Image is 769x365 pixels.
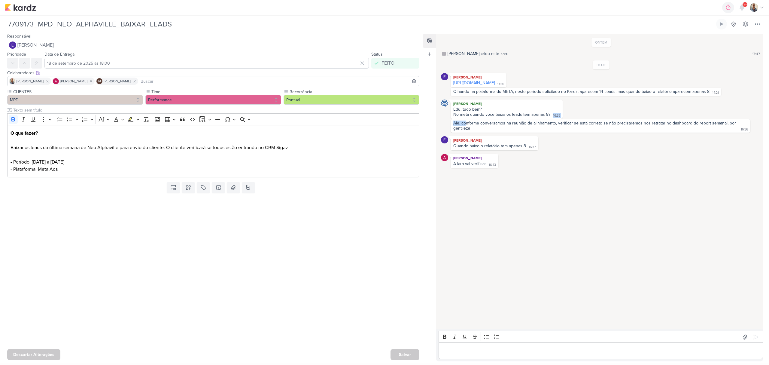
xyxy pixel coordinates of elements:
span: 9+ [743,2,747,7]
label: Responsável [7,34,31,39]
button: MPD [7,95,143,105]
span: [PERSON_NAME] [104,78,131,84]
div: 16:36 [741,127,748,132]
div: Edu, tudo bem? [453,107,560,112]
span: [PERSON_NAME] [60,78,87,84]
input: Select a date [44,58,369,69]
div: Editor editing area: main [439,342,763,359]
div: No meta quando você baixa os leads tem apenas 8? [453,112,550,117]
div: 14:21 [712,90,719,95]
div: FEITO [381,60,394,67]
button: FEITO [371,58,419,69]
label: CLIENTES [13,89,143,95]
div: Editor toolbar [7,113,419,125]
button: [PERSON_NAME] [7,40,419,51]
button: Performance [145,95,281,105]
div: [PERSON_NAME] [452,155,497,161]
img: Eduardo Quaresma [441,73,448,80]
label: Prioridade [7,52,26,57]
span: [PERSON_NAME] [17,41,54,49]
div: Quando baixo o relatório tem apenas 8 [453,143,526,149]
p: IM [98,80,101,83]
label: Time [151,89,281,95]
div: Colaboradores [7,70,419,76]
img: Alessandra Gomes [53,78,59,84]
img: Eduardo Quaresma [441,136,448,143]
div: Editor editing area: main [7,125,419,178]
img: Alessandra Gomes [441,154,448,161]
div: Isabella Machado Guimarães [96,78,102,84]
div: 14:16 [497,82,504,87]
div: 16:35 [553,113,560,118]
label: Status [371,52,383,57]
div: 16:37 [529,145,536,150]
img: Iara Santos [750,3,758,12]
div: Ale, conforme conversamos na reunião de alinhamento, verificar se está correto se não precisaremo... [453,121,737,131]
input: Texto sem título [12,107,419,113]
div: 16:43 [489,163,496,167]
label: Data de Entrega [44,52,74,57]
img: kardz.app [5,4,36,11]
span: [PERSON_NAME] [17,78,44,84]
img: Iara Santos [9,78,15,84]
div: 17:47 [752,51,760,57]
img: Caroline Traven De Andrade [441,100,448,107]
input: Kard Sem Título [6,19,715,29]
div: A Iara vai verificar [453,161,486,166]
a: [URL][DOMAIN_NAME] [453,80,495,85]
p: Baixar os leads da última semana de Neo Alphaville para envio do cliente. O cliente verificará se... [11,130,416,173]
button: Pontual [284,95,419,105]
div: Editor toolbar [439,331,763,343]
div: [PERSON_NAME] criou este kard [448,51,509,57]
input: Buscar [139,78,418,85]
div: Ligar relógio [719,22,724,26]
strong: O que fazer? [11,130,38,136]
img: Eduardo Quaresma [9,41,16,49]
div: [PERSON_NAME] [452,74,505,80]
label: Recorrência [289,89,419,95]
div: [PERSON_NAME] [452,101,561,107]
div: Olhando na plataforma do META, neste período solicitado no Kardz, aparecem 14 Leads, mas quando b... [453,89,710,94]
div: [PERSON_NAME] [452,137,537,143]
